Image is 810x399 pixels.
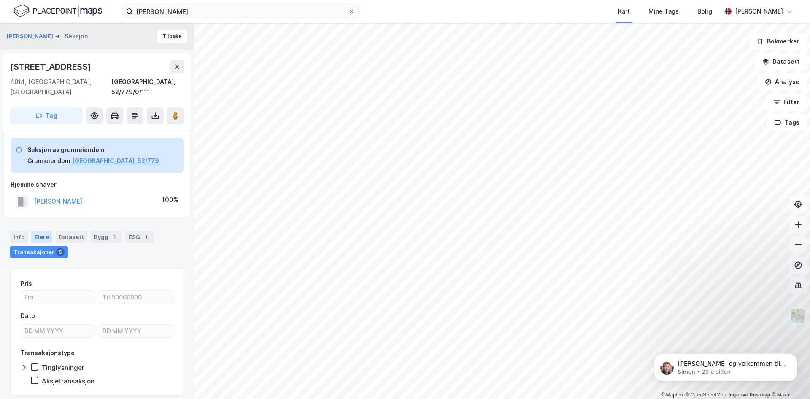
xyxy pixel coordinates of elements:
button: Analyse [758,73,807,90]
input: DD.MM.YYYY [21,325,95,337]
div: Pris [21,279,32,289]
div: 1 [142,233,150,241]
div: Info [10,231,28,243]
div: Transaksjoner [10,246,68,258]
div: Kart [618,6,630,16]
button: Tag [10,107,83,124]
input: Til 50000000 [99,291,173,304]
button: [PERSON_NAME] [7,32,55,41]
div: Aksjetransaksjon [42,377,94,385]
button: Datasett [755,53,807,70]
div: 4014, [GEOGRAPHIC_DATA], [GEOGRAPHIC_DATA] [10,77,111,97]
button: Tags [767,114,807,131]
div: Dato [21,311,35,321]
img: Z [790,308,806,324]
div: Datasett [56,231,87,243]
div: 100% [162,195,178,205]
div: [STREET_ADDRESS] [10,60,93,73]
div: Bygg [91,231,122,243]
div: Bolig [697,6,712,16]
div: [GEOGRAPHIC_DATA], 52/779/0/111 [111,77,184,97]
iframe: Intercom notifications melding [641,336,810,395]
div: Grunneiendom [27,156,70,166]
button: [GEOGRAPHIC_DATA], 52/779 [72,156,159,166]
input: DD.MM.YYYY [99,325,173,337]
div: Seksjon av grunneiendom [27,145,159,155]
div: 1 [110,233,119,241]
div: Hjemmelshaver [11,179,184,190]
a: Mapbox [661,392,684,398]
a: OpenStreetMap [686,392,726,398]
button: Bokmerker [750,33,807,50]
button: Tilbake [157,30,187,43]
a: Improve this map [729,392,770,398]
div: Mine Tags [648,6,679,16]
div: 5 [56,248,65,256]
div: Seksjon [65,31,88,41]
img: logo.f888ab2527a4732fd821a326f86c7f29.svg [13,4,102,19]
div: Eiere [31,231,52,243]
input: Søk på adresse, matrikkel, gårdeiere, leietakere eller personer [133,5,348,18]
div: ESG [125,231,154,243]
span: [PERSON_NAME] og velkommen til Newsec Maps, [PERSON_NAME] det er du lurer på så er det bare å ta ... [37,24,145,65]
p: Message from Simen, sent 29 u siden [37,33,146,40]
div: Tinglysninger [42,364,84,372]
div: Transaksjonstype [21,348,75,358]
button: Filter [766,94,807,111]
input: Fra [21,291,95,304]
div: [PERSON_NAME] [735,6,783,16]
